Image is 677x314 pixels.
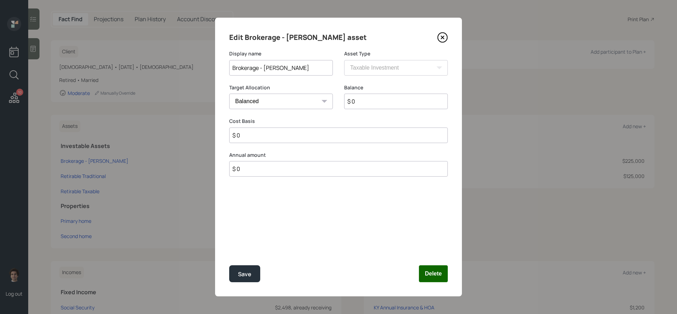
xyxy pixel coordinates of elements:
label: Target Allocation [229,84,333,91]
label: Annual amount [229,152,448,159]
button: Save [229,265,260,282]
label: Balance [344,84,448,91]
label: Display name [229,50,333,57]
div: Save [238,269,251,279]
label: Asset Type [344,50,448,57]
h4: Edit Brokerage - [PERSON_NAME] asset [229,32,367,43]
button: Delete [419,265,448,282]
label: Cost Basis [229,118,448,125]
